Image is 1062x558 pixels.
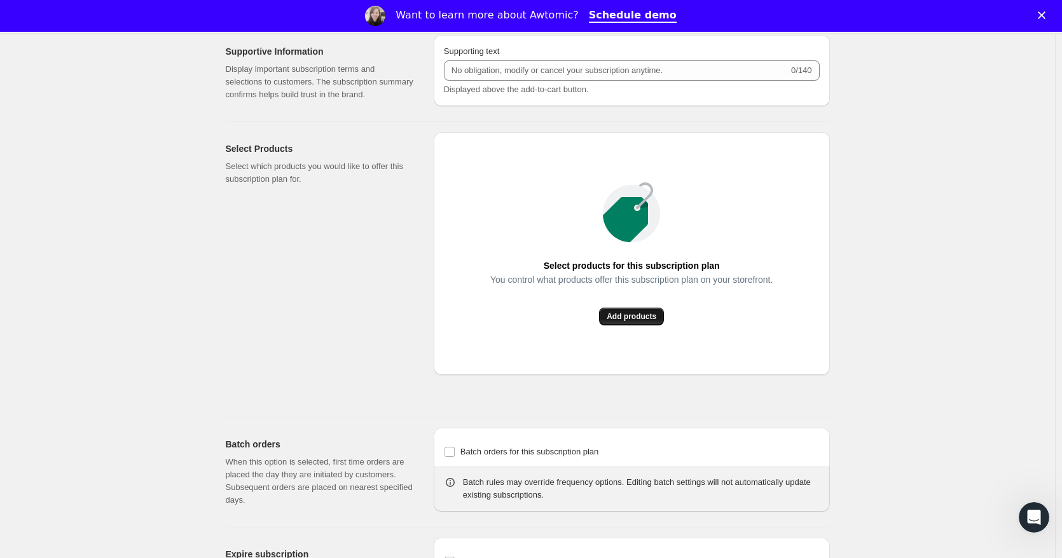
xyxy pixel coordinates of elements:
span: Select products for this subscription plan [544,257,720,275]
p: Display important subscription terms and selections to customers. The subscription summary confir... [226,63,413,101]
div: Close [1038,11,1051,19]
a: Schedule demo [589,9,677,23]
iframe: Intercom live chat [1019,502,1049,533]
h2: Batch orders [226,438,413,451]
span: You control what products offer this subscription plan on your storefront. [490,271,773,289]
span: Displayed above the add-to-cart button. [444,85,589,94]
p: Select which products you would like to offer this subscription plan for. [226,160,413,186]
div: Batch rules may override frequency options. Editing batch settings will not automatically update ... [463,476,820,501]
h2: Supportive Information [226,45,413,58]
button: Add products [599,308,664,325]
span: Batch orders for this subscription plan [460,447,599,456]
img: Profile image for Emily [365,6,385,26]
div: Want to learn more about Awtomic? [396,9,578,22]
span: Supporting text [444,46,499,56]
h2: Select Products [226,142,413,155]
span: Add products [607,311,656,322]
input: No obligation, modify or cancel your subscription anytime. [444,60,789,81]
p: When this option is selected, first time orders are placed the day they are initiated by customer... [226,456,413,507]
